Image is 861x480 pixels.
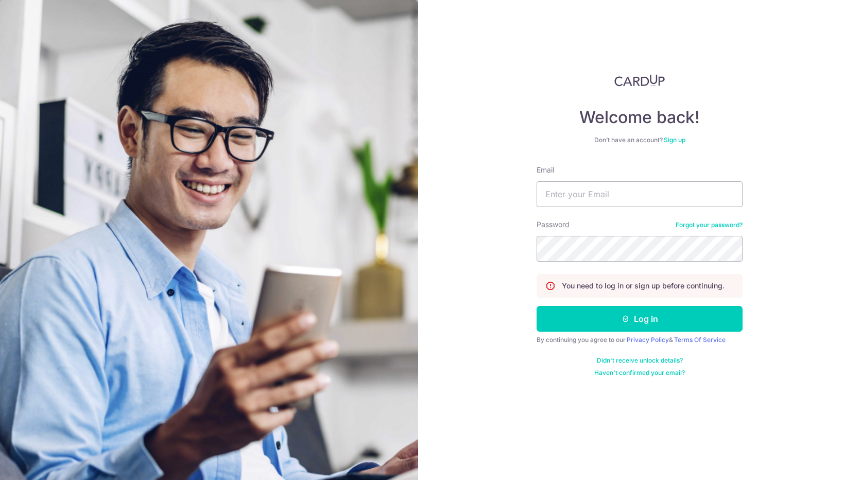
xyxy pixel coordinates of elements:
[597,356,683,365] a: Didn't receive unlock details?
[537,107,743,128] h4: Welcome back!
[627,336,669,344] a: Privacy Policy
[614,74,665,87] img: CardUp Logo
[537,306,743,332] button: Log in
[537,136,743,144] div: Don’t have an account?
[537,336,743,344] div: By continuing you agree to our &
[674,336,726,344] a: Terms Of Service
[676,221,743,229] a: Forgot your password?
[594,369,685,377] a: Haven't confirmed your email?
[537,181,743,207] input: Enter your Email
[562,281,725,291] p: You need to log in or sign up before continuing.
[537,219,570,230] label: Password
[664,136,685,144] a: Sign up
[537,165,554,175] label: Email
